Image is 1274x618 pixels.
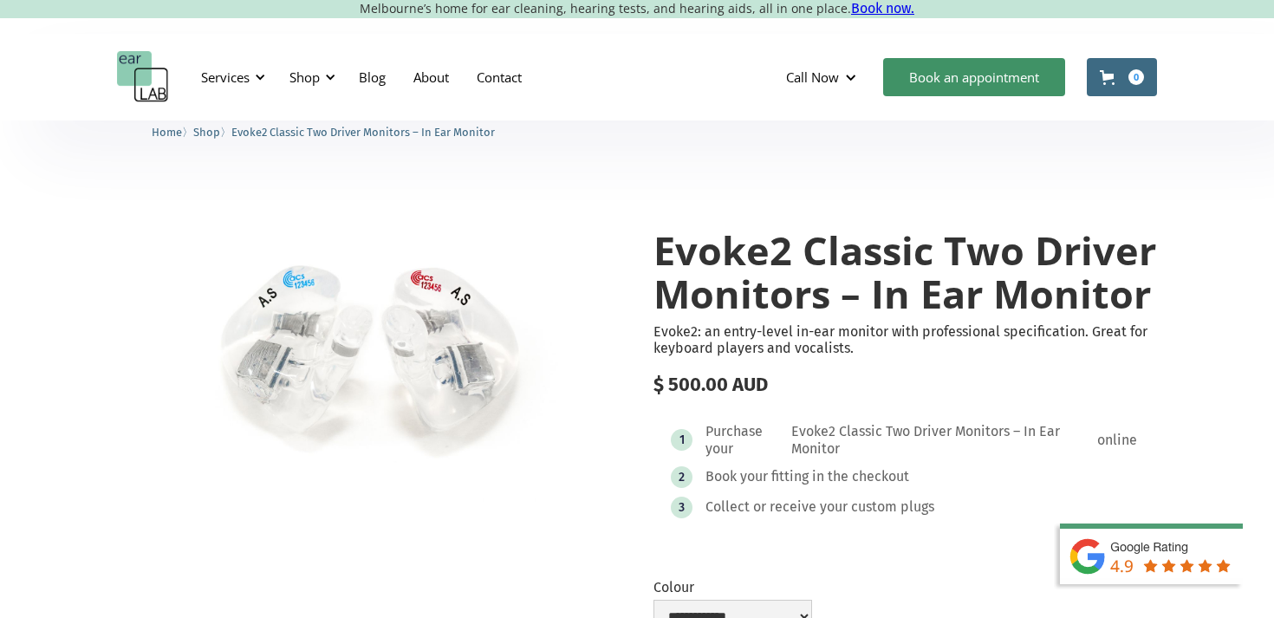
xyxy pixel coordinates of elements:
[679,471,685,484] div: 2
[201,68,250,86] div: Services
[705,468,909,485] div: Book your fitting in the checkout
[653,579,812,595] label: Colour
[653,323,1157,356] p: Evoke2: an entry-level in-ear monitor with professional specification. Great for keyboard players...
[883,58,1065,96] a: Book an appointment
[653,374,1157,396] div: $ 500.00 AUD
[791,423,1095,458] div: Evoke2 Classic Two Driver Monitors – In Ear Monitor
[193,126,220,139] span: Shop
[193,123,220,140] a: Shop
[231,123,495,140] a: Evoke2 Classic Two Driver Monitors – In Ear Monitor
[705,498,934,516] div: Collect or receive your custom plugs
[1128,69,1144,85] div: 0
[191,51,270,103] div: Services
[193,123,231,141] li: 〉
[279,51,341,103] div: Shop
[679,433,685,446] div: 1
[463,52,536,102] a: Contact
[231,126,495,139] span: Evoke2 Classic Two Driver Monitors – In Ear Monitor
[152,123,182,140] a: Home
[117,51,169,103] a: home
[345,52,400,102] a: Blog
[400,52,463,102] a: About
[772,51,874,103] div: Call Now
[117,194,621,509] img: Evoke2 Classic Two Driver Monitors – In Ear Monitor
[1087,58,1157,96] a: Open cart
[653,229,1157,315] h1: Evoke2 Classic Two Driver Monitors – In Ear Monitor
[152,123,193,141] li: 〉
[786,68,839,86] div: Call Now
[289,68,320,86] div: Shop
[152,126,182,139] span: Home
[679,501,685,514] div: 3
[705,423,789,458] div: Purchase your
[117,194,621,509] a: open lightbox
[1097,432,1137,449] div: online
